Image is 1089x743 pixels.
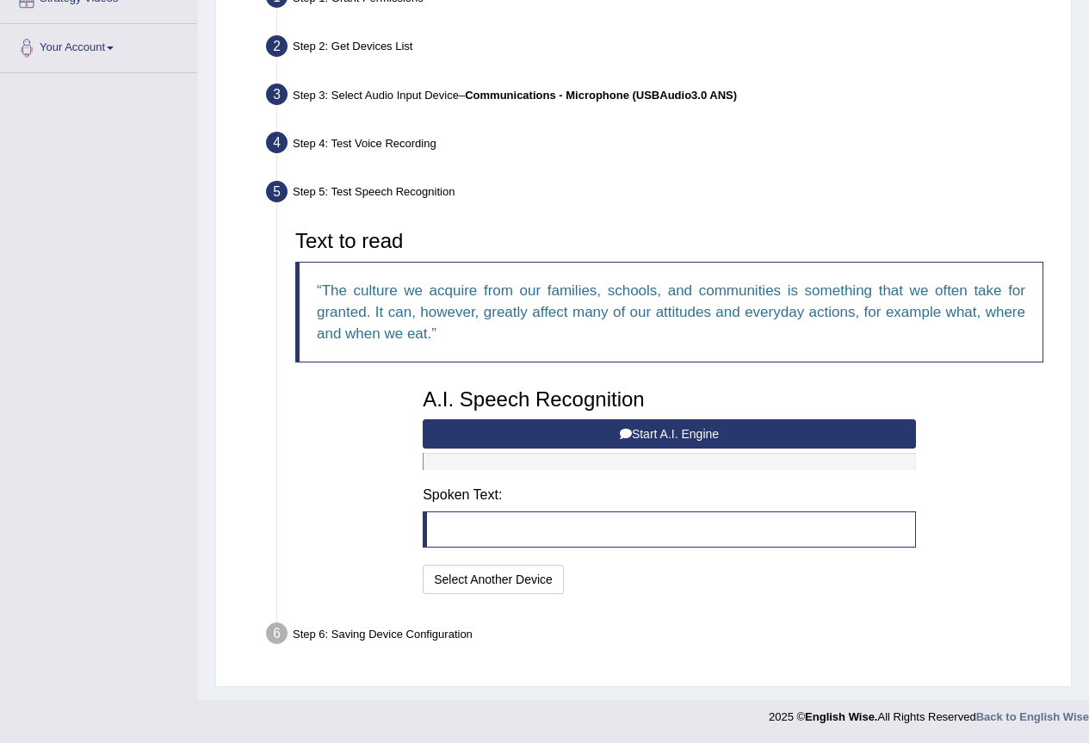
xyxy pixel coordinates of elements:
div: 2025 © All Rights Reserved [769,700,1089,725]
h3: Text to read [295,230,1043,252]
div: Step 5: Test Speech Recognition [258,176,1063,214]
h4: Spoken Text: [423,487,916,503]
span: – [459,89,737,102]
a: Your Account [1,24,197,67]
q: The culture we acquire from our families, schools, and communities is something that we often tak... [317,282,1025,342]
div: Step 3: Select Audio Input Device [258,78,1063,116]
button: Select Another Device [423,565,564,594]
h3: A.I. Speech Recognition [423,388,916,411]
div: Step 4: Test Voice Recording [258,127,1063,164]
strong: English Wise. [805,710,877,723]
div: Step 6: Saving Device Configuration [258,617,1063,655]
div: Step 2: Get Devices List [258,30,1063,68]
b: Communications - Microphone (USBAudio3.0 ANS) [465,89,737,102]
button: Start A.I. Engine [423,419,916,449]
a: Back to English Wise [976,710,1089,723]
